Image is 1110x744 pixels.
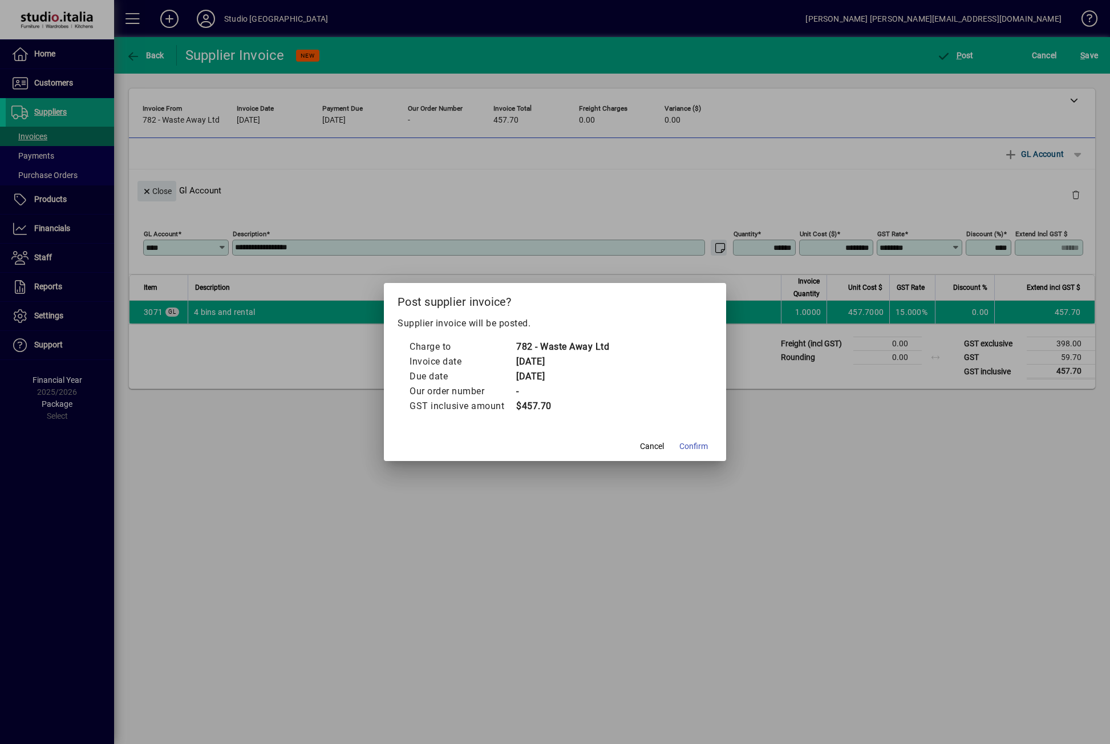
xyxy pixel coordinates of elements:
[398,317,712,330] p: Supplier invoice will be posted.
[679,440,708,452] span: Confirm
[516,384,609,399] td: -
[675,436,712,456] button: Confirm
[409,399,516,414] td: GST inclusive amount
[634,436,670,456] button: Cancel
[516,369,609,384] td: [DATE]
[516,354,609,369] td: [DATE]
[409,384,516,399] td: Our order number
[516,339,609,354] td: 782 - Waste Away Ltd
[409,369,516,384] td: Due date
[384,283,726,316] h2: Post supplier invoice?
[409,354,516,369] td: Invoice date
[516,399,609,414] td: $457.70
[640,440,664,452] span: Cancel
[409,339,516,354] td: Charge to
